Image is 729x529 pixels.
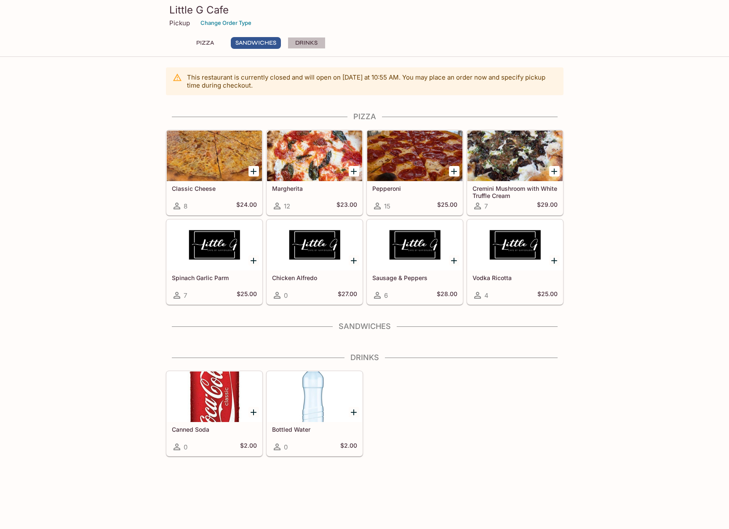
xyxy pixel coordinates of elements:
[186,37,224,49] button: Pizza
[384,291,388,299] span: 6
[166,353,563,362] h4: Drinks
[172,426,257,433] h5: Canned Soda
[449,255,459,266] button: Add Sausage & Peppers
[537,290,558,300] h5: $25.00
[197,16,255,29] button: Change Order Type
[236,201,257,211] h5: $24.00
[437,201,457,211] h5: $25.00
[272,185,357,192] h5: Margherita
[367,130,463,215] a: Pepperoni15$25.00
[367,219,463,305] a: Sausage & Peppers6$28.00
[167,371,262,422] div: Canned Soda
[372,185,457,192] h5: Pepperoni
[184,443,187,451] span: 0
[484,291,489,299] span: 4
[336,201,357,211] h5: $23.00
[484,202,488,210] span: 7
[184,202,187,210] span: 8
[248,166,259,176] button: Add Classic Cheese
[284,291,288,299] span: 0
[467,131,563,181] div: Cremini Mushroom with White Truffle Cream
[437,290,457,300] h5: $28.00
[340,442,357,452] h5: $2.00
[549,166,560,176] button: Add Cremini Mushroom with White Truffle Cream
[467,130,563,215] a: Cremini Mushroom with White Truffle Cream7$29.00
[349,407,359,417] button: Add Bottled Water
[267,220,362,270] div: Chicken Alfredo
[367,131,462,181] div: Pepperoni
[449,166,459,176] button: Add Pepperoni
[384,202,390,210] span: 15
[467,220,563,270] div: Vodka Ricotta
[167,131,262,181] div: Classic Cheese
[349,255,359,266] button: Add Chicken Alfredo
[272,274,357,281] h5: Chicken Alfredo
[349,166,359,176] button: Add Margherita
[248,255,259,266] button: Add Spinach Garlic Parm
[167,220,262,270] div: Spinach Garlic Parm
[172,185,257,192] h5: Classic Cheese
[248,407,259,417] button: Add Canned Soda
[537,201,558,211] h5: $29.00
[367,220,462,270] div: Sausage & Peppers
[231,37,281,49] button: Sandwiches
[467,219,563,305] a: Vodka Ricotta4$25.00
[169,3,560,16] h3: Little G Cafe
[166,371,262,456] a: Canned Soda0$2.00
[284,443,288,451] span: 0
[237,290,257,300] h5: $25.00
[267,219,363,305] a: Chicken Alfredo0$27.00
[272,426,357,433] h5: Bottled Water
[372,274,457,281] h5: Sausage & Peppers
[267,371,362,422] div: Bottled Water
[338,290,357,300] h5: $27.00
[267,371,363,456] a: Bottled Water0$2.00
[169,19,190,27] p: Pickup
[166,322,563,331] h4: Sandwiches
[288,37,326,49] button: Drinks
[166,112,563,121] h4: Pizza
[549,255,560,266] button: Add Vodka Ricotta
[267,130,363,215] a: Margherita12$23.00
[473,185,558,199] h5: Cremini Mushroom with White Truffle Cream
[240,442,257,452] h5: $2.00
[172,274,257,281] h5: Spinach Garlic Parm
[473,274,558,281] h5: Vodka Ricotta
[187,73,557,89] p: This restaurant is currently closed and will open on [DATE] at 10:55 AM . You may place an order ...
[284,202,290,210] span: 12
[166,130,262,215] a: Classic Cheese8$24.00
[166,219,262,305] a: Spinach Garlic Parm7$25.00
[184,291,187,299] span: 7
[267,131,362,181] div: Margherita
